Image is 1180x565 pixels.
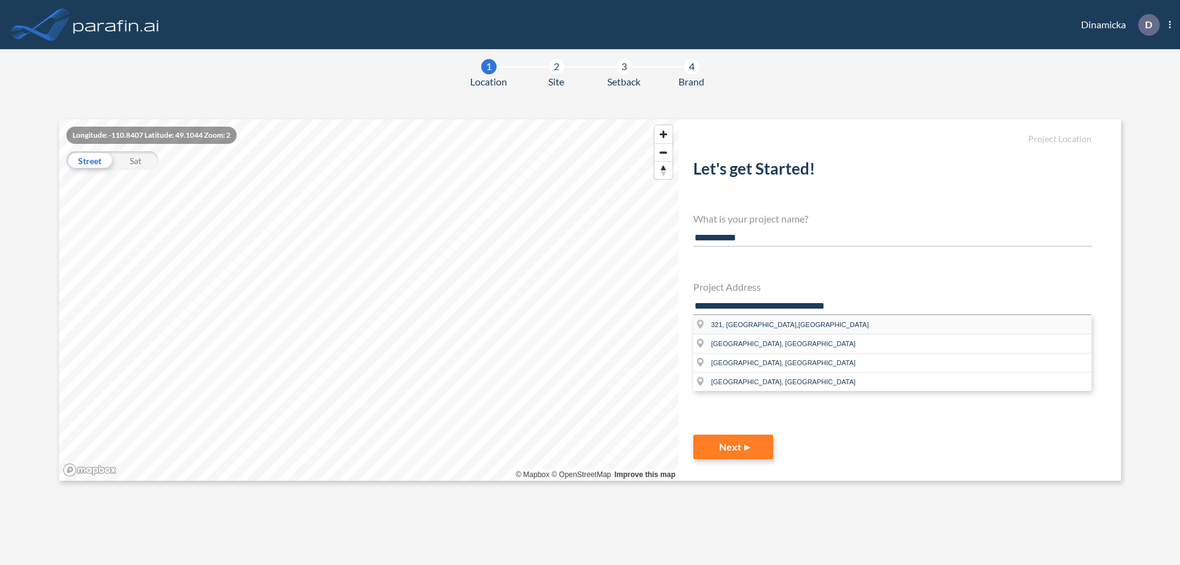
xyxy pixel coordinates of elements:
span: Reset bearing to north [655,162,672,179]
div: 1 [481,59,497,74]
span: Brand [678,74,704,89]
p: D [1145,19,1152,30]
div: 3 [616,59,632,74]
div: 4 [684,59,699,74]
span: Zoom out [655,144,672,161]
div: Dinamicka [1063,14,1171,36]
a: Improve this map [615,470,675,479]
a: Mapbox homepage [63,463,117,477]
span: Setback [607,74,640,89]
img: logo [71,12,162,37]
div: Sat [112,151,159,170]
canvas: Map [59,119,678,481]
button: Next [693,435,773,459]
span: Location [470,74,507,89]
a: OpenStreetMap [551,470,611,479]
h4: Project Address [693,281,1091,293]
span: Site [548,74,564,89]
h2: Let's get Started! [693,159,1091,183]
button: Reset bearing to north [655,161,672,179]
button: Zoom in [655,125,672,143]
a: Mapbox [516,470,549,479]
div: 2 [549,59,564,74]
h4: What is your project name? [693,213,1091,224]
h5: Project Location [693,134,1091,144]
div: Street [66,151,112,170]
span: [GEOGRAPHIC_DATA], [GEOGRAPHIC_DATA] [711,340,855,347]
div: Longitude: -110.8407 Latitude: 49.1044 Zoom: 2 [66,127,237,144]
span: [GEOGRAPHIC_DATA], [GEOGRAPHIC_DATA] [711,359,855,366]
button: Zoom out [655,143,672,161]
span: 321, [GEOGRAPHIC_DATA],[GEOGRAPHIC_DATA] [711,321,869,328]
span: [GEOGRAPHIC_DATA], [GEOGRAPHIC_DATA] [711,378,855,385]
